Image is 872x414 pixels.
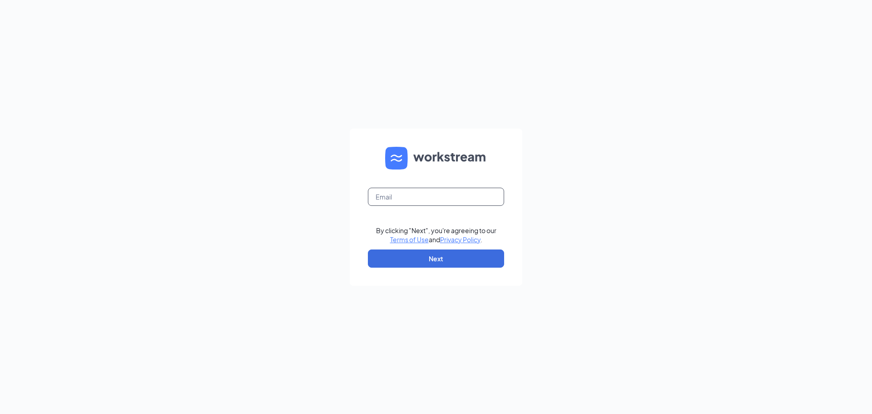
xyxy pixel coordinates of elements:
[385,147,487,170] img: WS logo and Workstream text
[368,188,504,206] input: Email
[440,235,481,244] a: Privacy Policy
[376,226,496,244] div: By clicking "Next", you're agreeing to our and .
[368,249,504,268] button: Next
[390,235,429,244] a: Terms of Use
